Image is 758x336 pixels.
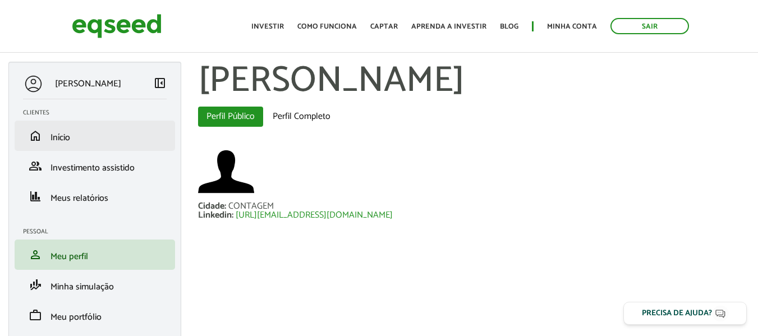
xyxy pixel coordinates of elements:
[23,309,167,322] a: workMeu portfólio
[236,211,393,220] a: [URL][EMAIL_ADDRESS][DOMAIN_NAME]
[15,270,175,300] li: Minha simulação
[153,76,167,90] span: left_panel_close
[198,144,254,200] a: Ver perfil do usuário.
[23,190,167,203] a: financeMeus relatórios
[500,23,518,30] a: Blog
[23,129,167,142] a: homeInício
[198,62,750,101] h1: [PERSON_NAME]
[15,121,175,151] li: Início
[153,76,167,92] a: Colapsar menu
[198,211,236,220] div: Linkedin
[23,159,167,173] a: groupInvestimento assistido
[547,23,597,30] a: Minha conta
[29,159,42,173] span: group
[29,190,42,203] span: finance
[72,11,162,41] img: EqSeed
[228,202,274,211] div: CONTAGEM
[29,278,42,292] span: finance_mode
[50,249,88,264] span: Meu perfil
[15,181,175,211] li: Meus relatórios
[29,309,42,322] span: work
[15,151,175,181] li: Investimento assistido
[232,208,233,223] span: :
[50,279,114,294] span: Minha simulação
[224,199,226,214] span: :
[55,79,121,89] p: [PERSON_NAME]
[29,248,42,261] span: person
[23,109,175,116] h2: Clientes
[198,107,263,127] a: Perfil Público
[264,107,339,127] a: Perfil Completo
[29,129,42,142] span: home
[15,240,175,270] li: Meu perfil
[297,23,357,30] a: Como funciona
[15,300,175,330] li: Meu portfólio
[198,144,254,200] img: Foto de Fabiana Santos de Carvalho Machado
[610,18,689,34] a: Sair
[50,310,102,325] span: Meu portfólio
[370,23,398,30] a: Captar
[411,23,486,30] a: Aprenda a investir
[50,191,108,206] span: Meus relatórios
[23,278,167,292] a: finance_modeMinha simulação
[198,202,228,211] div: Cidade
[50,130,70,145] span: Início
[50,160,135,176] span: Investimento assistido
[23,228,175,235] h2: Pessoal
[251,23,284,30] a: Investir
[23,248,167,261] a: personMeu perfil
